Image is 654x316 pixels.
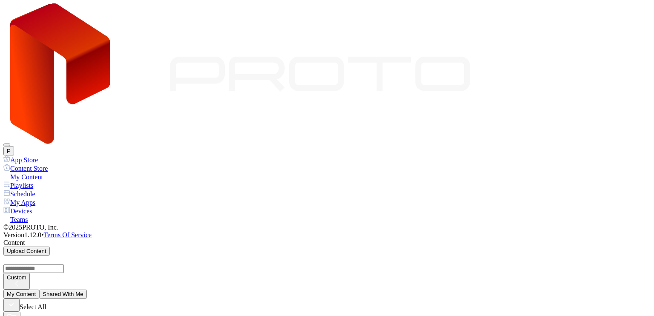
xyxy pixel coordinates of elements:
a: Devices [3,207,651,215]
button: P [3,147,14,155]
a: My Content [3,172,651,181]
a: Terms Of Service [44,231,92,238]
div: © 2025 PROTO, Inc. [3,224,651,231]
a: My Apps [3,198,651,207]
button: Shared With Me [39,290,87,299]
div: Upload Content [7,248,46,254]
a: Playlists [3,181,651,190]
button: My Content [3,290,39,299]
button: Custom [3,273,30,290]
span: Version 1.12.0 • [3,231,44,238]
div: Content [3,239,651,247]
a: Teams [3,215,651,224]
a: App Store [3,155,651,164]
a: Content Store [3,164,651,172]
span: Select All [20,303,46,310]
div: Custom [7,274,26,281]
a: Schedule [3,190,651,198]
button: Upload Content [3,247,50,256]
